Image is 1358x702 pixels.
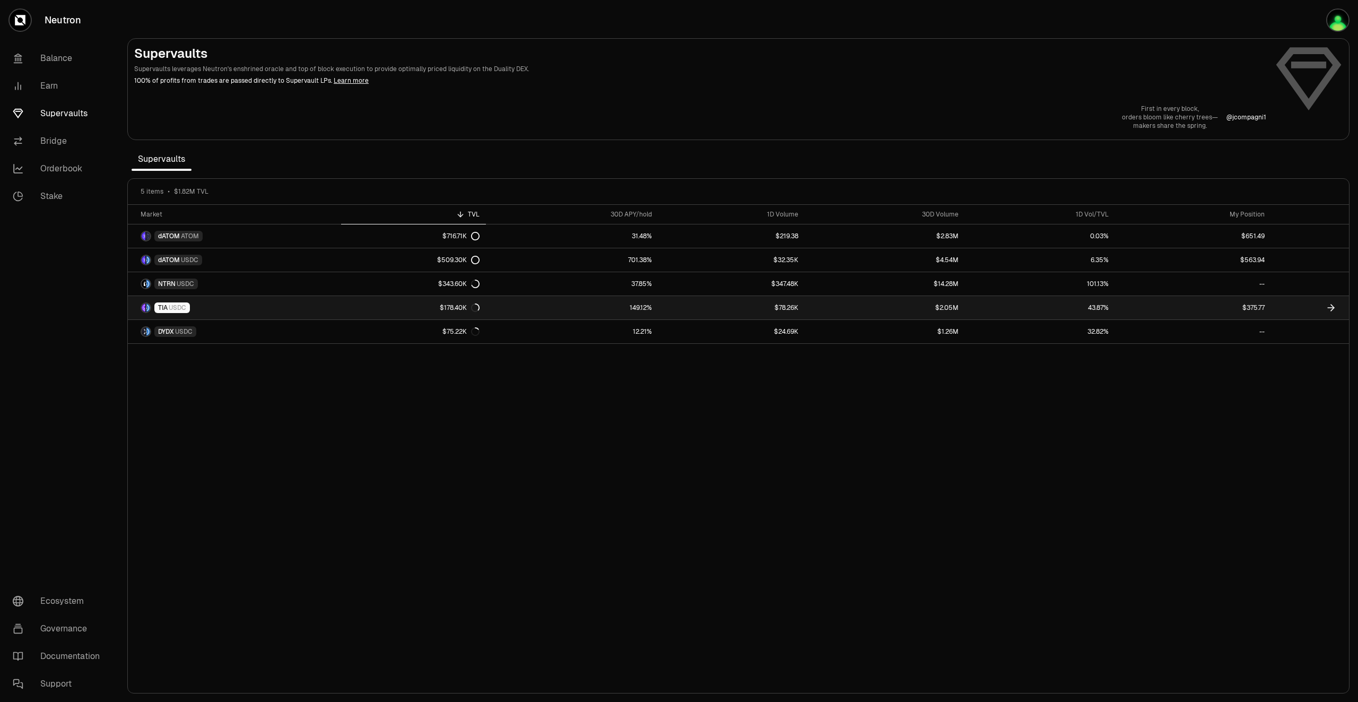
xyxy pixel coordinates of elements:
[1122,105,1218,130] a: First in every block,orders bloom like cherry trees—makers share the spring.
[142,304,145,312] img: TIA Logo
[134,76,1266,85] p: 100% of profits from trades are passed directly to Supervault LPs.
[146,327,150,336] img: USDC Logo
[1226,113,1266,122] p: @ jcompagni1
[442,232,480,240] div: $716.71K
[965,320,1115,343] a: 32.82%
[175,327,193,336] span: USDC
[486,248,658,272] a: 701.38%
[174,187,208,196] span: $1.82M TVL
[658,272,805,296] a: $347.48K
[1115,272,1271,296] a: --
[965,248,1115,272] a: 6.35%
[134,64,1266,74] p: Supervaults leverages Neutron's enshrined oracle and top of block execution to provide optimally ...
[146,304,150,312] img: USDC Logo
[158,327,174,336] span: DYDX
[146,256,150,264] img: USDC Logo
[965,296,1115,319] a: 43.87%
[4,45,115,72] a: Balance
[1122,113,1218,122] p: orders bloom like cherry trees—
[128,224,341,248] a: dATOM LogoATOM LogodATOMATOM
[4,183,115,210] a: Stake
[341,224,486,248] a: $716.71K
[146,232,150,240] img: ATOM Logo
[142,280,145,288] img: NTRN Logo
[158,232,180,240] span: dATOM
[492,210,652,219] div: 30D APY/hold
[1122,122,1218,130] p: makers share the spring.
[438,280,480,288] div: $343.60K
[658,296,805,319] a: $78.26K
[1115,224,1271,248] a: $651.49
[1226,113,1266,122] a: @jcompagni1
[141,187,163,196] span: 5 items
[128,296,341,319] a: TIA LogoUSDC LogoTIAUSDC
[811,210,959,219] div: 30D Volume
[658,320,805,343] a: $24.69K
[341,296,486,319] a: $178.40K
[805,248,965,272] a: $4.54M
[1121,210,1265,219] div: My Position
[141,210,335,219] div: Market
[134,45,1266,62] h2: Supervaults
[334,76,369,85] a: Learn more
[128,248,341,272] a: dATOM LogoUSDC LogodATOMUSDC
[658,248,805,272] a: $32.35K
[1115,296,1271,319] a: $375.77
[181,232,199,240] span: ATOM
[142,232,145,240] img: dATOM Logo
[1115,320,1271,343] a: --
[440,304,480,312] div: $178.40K
[805,224,965,248] a: $2.83M
[177,280,194,288] span: USDC
[341,248,486,272] a: $509.30K
[805,272,965,296] a: $14.28M
[486,320,658,343] a: 12.21%
[4,155,115,183] a: Orderbook
[341,272,486,296] a: $343.60K
[158,304,168,312] span: TIA
[965,272,1115,296] a: 101.13%
[486,224,658,248] a: 31.48%
[965,224,1115,248] a: 0.03%
[1122,105,1218,113] p: First in every block,
[4,127,115,155] a: Bridge
[347,210,480,219] div: TVL
[665,210,798,219] div: 1D Volume
[146,280,150,288] img: USDC Logo
[158,280,176,288] span: NTRN
[4,100,115,127] a: Supervaults
[158,256,180,264] span: dATOM
[4,72,115,100] a: Earn
[132,149,191,170] span: Supervaults
[805,320,965,343] a: $1.26M
[486,272,658,296] a: 37.85%
[805,296,965,319] a: $2.05M
[4,615,115,643] a: Governance
[4,587,115,615] a: Ecosystem
[1115,248,1271,272] a: $563.94
[142,256,145,264] img: dATOM Logo
[128,272,341,296] a: NTRN LogoUSDC LogoNTRNUSDC
[169,304,186,312] span: USDC
[4,643,115,670] a: Documentation
[1327,10,1348,31] img: portefeuilleterra
[437,256,480,264] div: $509.30K
[181,256,198,264] span: USDC
[971,210,1109,219] div: 1D Vol/TVL
[442,327,480,336] div: $75.22K
[128,320,341,343] a: DYDX LogoUSDC LogoDYDXUSDC
[142,327,145,336] img: DYDX Logo
[486,296,658,319] a: 149.12%
[658,224,805,248] a: $219.38
[341,320,486,343] a: $75.22K
[4,670,115,698] a: Support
